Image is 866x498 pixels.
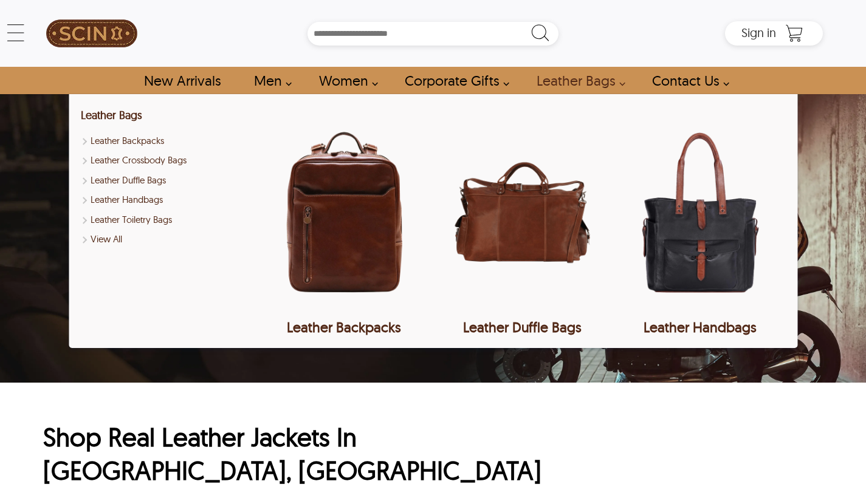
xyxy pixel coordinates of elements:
[615,319,785,336] div: Leather Handbags
[259,319,429,336] div: Leather Backpacks
[782,24,806,43] a: Shopping Cart
[240,67,298,94] a: shop men's leather jackets
[81,108,142,122] a: Shop Leather Bags
[130,67,234,94] a: Shop New Arrivals
[523,67,632,94] a: Shop Leather Bags
[259,106,429,336] a: Leather Backpacks
[81,174,251,188] a: Shop Leather Duffle Bags
[259,106,429,319] img: Leather Backpacks
[391,67,516,94] a: Shop Leather Corporate Gifts
[741,25,776,40] span: Sign in
[615,106,785,336] a: Leather Handbags
[437,319,607,336] div: Leather Duffle Bags
[81,134,251,148] a: Shop Leather Backpacks
[43,6,140,61] a: SCIN
[81,233,251,247] a: Shop Leather Bags
[43,421,589,487] h1: Shop Real Leather Jackets In [GEOGRAPHIC_DATA], [GEOGRAPHIC_DATA]
[437,106,607,336] a: Leather Duffle Bags
[81,213,251,227] a: Shop Leather Toiletry Bags
[46,6,137,61] img: SCIN
[638,67,736,94] a: contact-us
[81,154,251,168] a: Shop Leather Crossbody Bags
[615,106,785,319] img: Leather Handbags
[81,193,251,207] a: Shop Leather Handbags
[305,67,385,94] a: Shop Women Leather Jackets
[741,29,776,39] a: Sign in
[437,106,607,319] img: Leather Duffle Bags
